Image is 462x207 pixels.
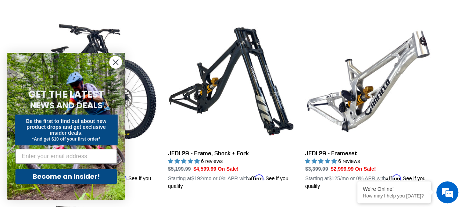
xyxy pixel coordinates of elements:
[28,88,104,101] span: GET THE LATEST
[32,137,100,142] span: *And get $10 off your first order*
[30,99,103,111] span: NEWS AND DEALS
[26,118,107,136] span: Be the first to find out about new product drops and get exclusive insider deals.
[363,193,425,199] p: How may I help you today?
[363,186,425,192] div: We're Online!
[15,169,117,184] button: Become an Insider!
[109,56,122,69] button: Close dialog
[15,149,117,164] input: Enter your email address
